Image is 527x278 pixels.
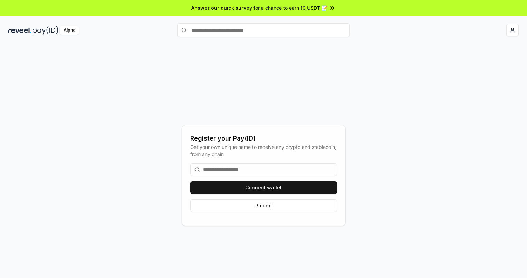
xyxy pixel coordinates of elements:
div: Register your Pay(ID) [190,134,337,143]
div: Alpha [60,26,79,35]
img: reveel_dark [8,26,31,35]
div: Get your own unique name to receive any crypto and stablecoin, from any chain [190,143,337,158]
button: Connect wallet [190,181,337,194]
img: pay_id [33,26,58,35]
span: Answer our quick survey [191,4,252,11]
button: Pricing [190,199,337,212]
span: for a chance to earn 10 USDT 📝 [253,4,327,11]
